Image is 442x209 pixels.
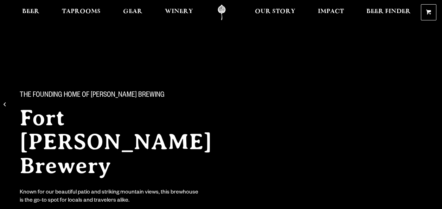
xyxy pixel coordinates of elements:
[362,5,415,20] a: Beer Finder
[22,9,39,14] span: Beer
[18,5,44,20] a: Beer
[209,5,235,20] a: Odell Home
[20,91,165,100] span: The Founding Home of [PERSON_NAME] Brewing
[20,189,200,205] div: Known for our beautiful patio and striking mountain views, this brewhouse is the go-to spot for l...
[123,9,142,14] span: Gear
[313,5,348,20] a: Impact
[318,9,344,14] span: Impact
[118,5,147,20] a: Gear
[57,5,105,20] a: Taprooms
[366,9,411,14] span: Beer Finder
[250,5,300,20] a: Our Story
[165,9,193,14] span: Winery
[20,106,239,178] h2: Fort [PERSON_NAME] Brewery
[62,9,101,14] span: Taprooms
[160,5,198,20] a: Winery
[255,9,295,14] span: Our Story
